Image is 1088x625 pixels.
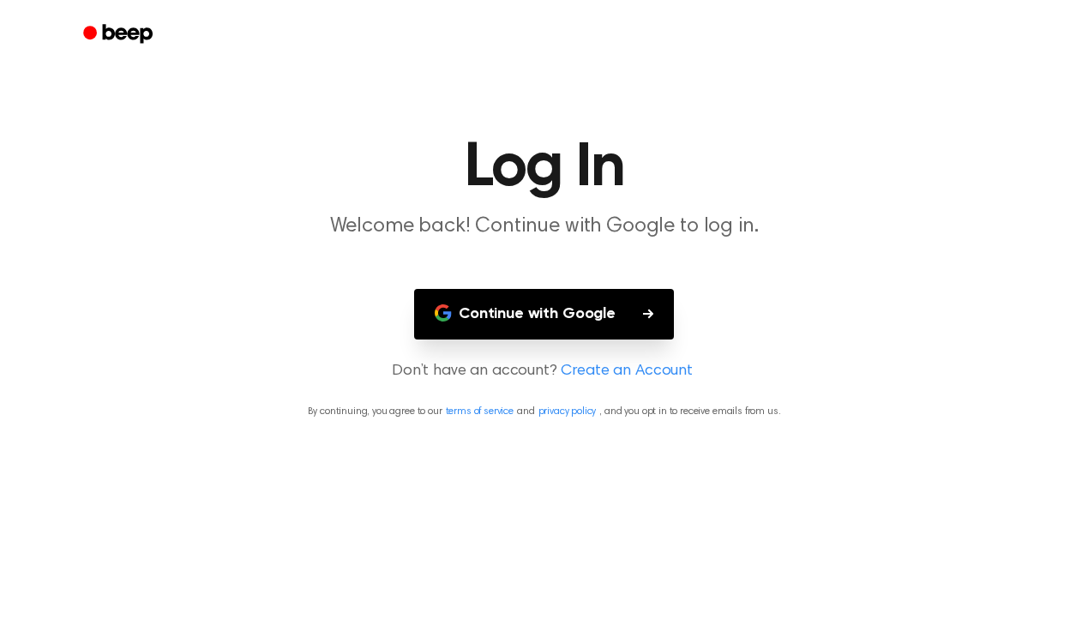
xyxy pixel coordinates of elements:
[21,404,1067,419] p: By continuing, you agree to our and , and you opt in to receive emails from us.
[71,18,168,51] a: Beep
[538,406,597,417] a: privacy policy
[561,360,693,383] a: Create an Account
[21,360,1067,383] p: Don’t have an account?
[215,213,874,241] p: Welcome back! Continue with Google to log in.
[414,289,674,340] button: Continue with Google
[105,137,983,199] h1: Log In
[446,406,514,417] a: terms of service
